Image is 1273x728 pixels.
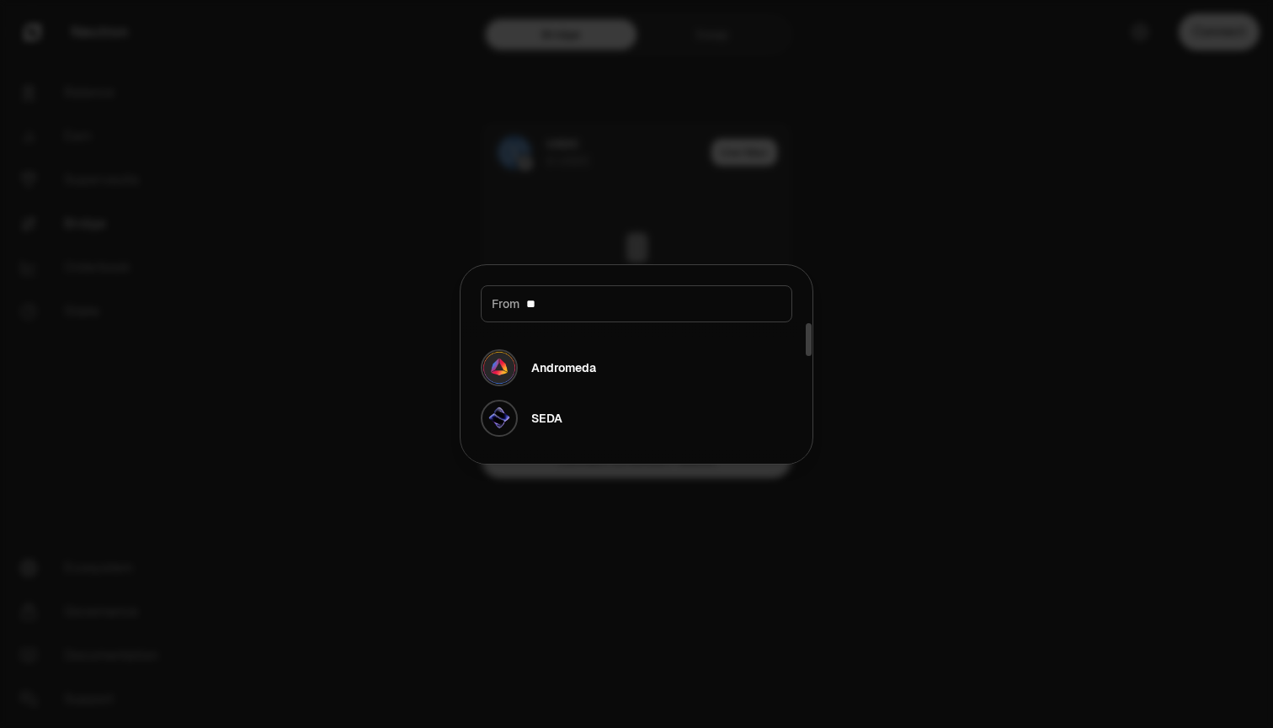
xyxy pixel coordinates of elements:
[492,295,519,312] span: From
[531,410,562,427] div: SEDA
[481,349,518,386] img: Andromeda Logo
[471,393,802,444] button: SEDA LogoSEDA
[531,359,596,376] div: Andromeda
[481,400,518,437] img: SEDA Logo
[471,343,802,393] button: Andromeda LogoAndromeda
